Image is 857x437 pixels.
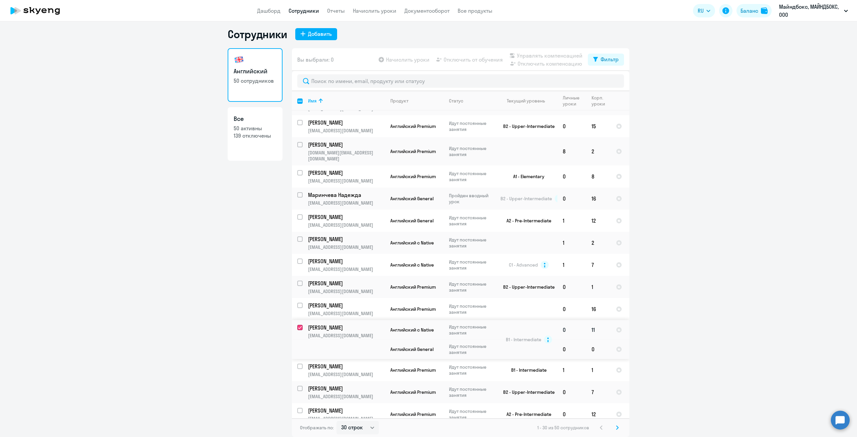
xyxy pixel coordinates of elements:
[308,98,317,104] div: Имя
[308,371,385,377] p: [EMAIL_ADDRESS][DOMAIN_NAME]
[308,169,384,176] p: [PERSON_NAME]
[586,340,611,359] td: 0
[308,200,385,206] p: [EMAIL_ADDRESS][DOMAIN_NAME]
[495,276,557,298] td: B2 - Upper-Intermediate
[601,55,619,63] div: Фильтр
[327,7,345,14] a: Отчеты
[308,213,384,221] p: [PERSON_NAME]
[308,128,385,134] p: [EMAIL_ADDRESS][DOMAIN_NAME]
[500,196,552,202] span: B2 - Upper-Intermediate
[308,407,384,414] p: [PERSON_NAME]
[586,210,611,232] td: 12
[390,196,434,202] span: Английский General
[390,306,436,312] span: Английский Premium
[308,258,385,265] a: [PERSON_NAME]
[308,385,384,392] p: [PERSON_NAME]
[586,381,611,403] td: 7
[308,191,384,199] p: Маринчева Надежда
[289,7,319,14] a: Сотрудники
[449,193,495,205] p: Пройден вводный урок
[234,54,244,65] img: english
[390,367,436,373] span: Английский Premium
[308,178,385,184] p: [EMAIL_ADDRESS][DOMAIN_NAME]
[228,48,283,102] a: Английский50 сотрудников
[449,259,495,271] p: Идут постоянные занятия
[308,416,385,422] p: [EMAIL_ADDRESS][DOMAIN_NAME]
[586,403,611,425] td: 12
[557,381,586,403] td: 0
[779,3,841,19] p: Майндбокс, МАЙНДБОКС, ООО
[390,218,434,224] span: Английский General
[586,232,611,254] td: 2
[449,324,495,336] p: Идут постоянные занятия
[308,324,385,331] a: [PERSON_NAME]
[449,303,495,315] p: Идут постоянные занятия
[308,30,332,38] div: Добавить
[557,232,586,254] td: 1
[308,235,384,243] p: [PERSON_NAME]
[228,27,287,41] h1: Сотрудники
[557,276,586,298] td: 0
[586,188,611,210] td: 16
[308,244,385,250] p: [EMAIL_ADDRESS][DOMAIN_NAME]
[586,115,611,137] td: 15
[449,386,495,398] p: Идут постоянные занятия
[308,119,384,126] p: [PERSON_NAME]
[557,137,586,165] td: 8
[390,389,436,395] span: Английский Premium
[234,77,277,84] p: 50 сотрудников
[741,7,758,15] div: Баланс
[390,173,436,179] span: Английский Premium
[698,7,704,15] span: RU
[308,141,385,148] a: [PERSON_NAME]
[588,54,624,66] button: Фильтр
[761,7,768,14] img: balance
[308,266,385,272] p: [EMAIL_ADDRESS][DOMAIN_NAME]
[308,280,384,287] p: [PERSON_NAME]
[257,7,281,14] a: Дашборд
[308,288,385,294] p: [EMAIL_ADDRESS][DOMAIN_NAME]
[297,56,334,64] span: Вы выбрали: 0
[390,327,434,333] span: Английский с Native
[390,411,436,417] span: Английский Premium
[586,298,611,320] td: 16
[390,262,434,268] span: Английский с Native
[234,115,277,123] h3: Все
[234,132,277,139] p: 139 отключены
[586,359,611,381] td: 1
[295,28,337,40] button: Добавить
[557,188,586,210] td: 0
[495,381,557,403] td: B2 - Upper-Intermediate
[308,280,385,287] a: [PERSON_NAME]
[449,281,495,293] p: Идут постоянные занятия
[557,165,586,188] td: 0
[308,141,384,148] p: [PERSON_NAME]
[390,284,436,290] span: Английский Premium
[495,403,557,425] td: A2 - Pre-Intermediate
[693,4,715,17] button: RU
[308,302,384,309] p: [PERSON_NAME]
[495,359,557,381] td: B1 - Intermediate
[458,7,492,14] a: Все продукты
[586,165,611,188] td: 8
[509,262,538,268] span: C1 - Advanced
[308,363,385,370] a: [PERSON_NAME]
[390,98,408,104] div: Продукт
[557,115,586,137] td: 0
[592,95,610,107] div: Корп. уроки
[297,74,624,88] input: Поиск по имени, email, продукту или статусу
[506,337,541,343] span: B1 - Intermediate
[353,7,396,14] a: Начислить уроки
[308,333,385,339] p: [EMAIL_ADDRESS][DOMAIN_NAME]
[563,95,586,107] div: Личные уроки
[586,137,611,165] td: 2
[500,98,557,104] div: Текущий уровень
[449,215,495,227] p: Идут постоянные занятия
[557,340,586,359] td: 0
[449,98,463,104] div: Статус
[736,4,772,17] button: Балансbalance
[308,310,385,316] p: [EMAIL_ADDRESS][DOMAIN_NAME]
[308,235,385,243] a: [PERSON_NAME]
[557,298,586,320] td: 0
[390,123,436,129] span: Английский Premium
